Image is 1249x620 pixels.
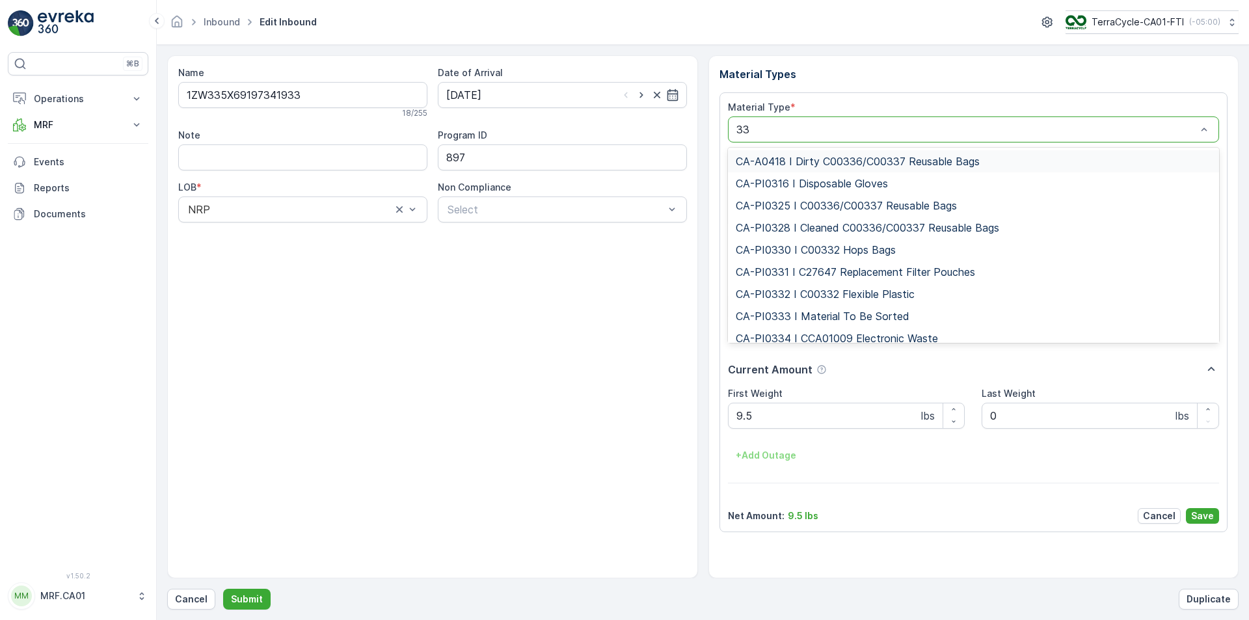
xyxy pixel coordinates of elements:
[257,16,319,29] span: Edit Inbound
[34,155,143,168] p: Events
[1143,509,1175,522] p: Cancel
[728,445,804,466] button: +Add Outage
[438,129,487,141] label: Program ID
[38,10,94,36] img: logo_light-DOdMpM7g.png
[231,593,263,606] p: Submit
[170,20,184,31] a: Homepage
[982,388,1036,399] label: Last Weight
[438,182,511,193] label: Non Compliance
[8,175,148,201] a: Reports
[788,509,818,522] p: 9.5 lbs
[8,10,34,36] img: logo
[816,364,827,375] div: Help Tooltip Icon
[11,586,32,606] div: MM
[175,593,208,606] p: Cancel
[8,86,148,112] button: Operations
[40,589,130,602] p: MRF.CA01
[719,66,1228,82] p: Material Types
[728,362,813,377] p: Current Amount
[1187,593,1231,606] p: Duplicate
[8,582,148,610] button: MMMRF.CA01
[438,67,503,78] label: Date of Arrival
[736,266,975,278] span: CA-PI0331 I C27647 Replacement Filter Pouches
[34,118,122,131] p: MRF
[736,200,957,211] span: CA-PI0325 I C00336/C00337 Reusable Bags
[34,182,143,195] p: Reports
[1138,508,1181,524] button: Cancel
[178,129,200,141] label: Note
[1186,508,1219,524] button: Save
[8,149,148,175] a: Events
[1179,589,1239,610] button: Duplicate
[126,59,139,69] p: ⌘B
[736,310,909,322] span: CA-PI0333 I Material To Be Sorted
[736,332,938,344] span: CA-PI0334 I CCA01009 Electronic Waste
[1066,15,1086,29] img: TC_BVHiTW6.png
[34,92,122,105] p: Operations
[178,67,204,78] label: Name
[167,589,215,610] button: Cancel
[402,108,427,118] p: 18 / 255
[8,572,148,580] span: v 1.50.2
[736,155,980,167] span: CA-A0418 I Dirty C00336/C00337 Reusable Bags
[34,208,143,221] p: Documents
[736,222,999,234] span: CA-PI0328 I Cleaned C00336/C00337 Reusable Bags
[1066,10,1239,34] button: TerraCycle-CA01-FTI(-05:00)
[728,388,783,399] label: First Weight
[736,449,796,462] p: + Add Outage
[438,82,687,108] input: dd/mm/yyyy
[728,509,785,522] p: Net Amount :
[8,112,148,138] button: MRF
[736,288,915,300] span: CA-PI0332 I C00332 Flexible Plastic
[204,16,240,27] a: Inbound
[448,202,664,217] p: Select
[1189,17,1220,27] p: ( -05:00 )
[178,182,196,193] label: LOB
[8,201,148,227] a: Documents
[1175,408,1189,424] p: lbs
[1092,16,1184,29] p: TerraCycle-CA01-FTI
[223,589,271,610] button: Submit
[728,101,790,113] label: Material Type
[736,178,888,189] span: CA-PI0316 I Disposable Gloves
[736,244,896,256] span: CA-PI0330 I C00332 Hops Bags
[1191,509,1214,522] p: Save
[921,408,935,424] p: lbs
